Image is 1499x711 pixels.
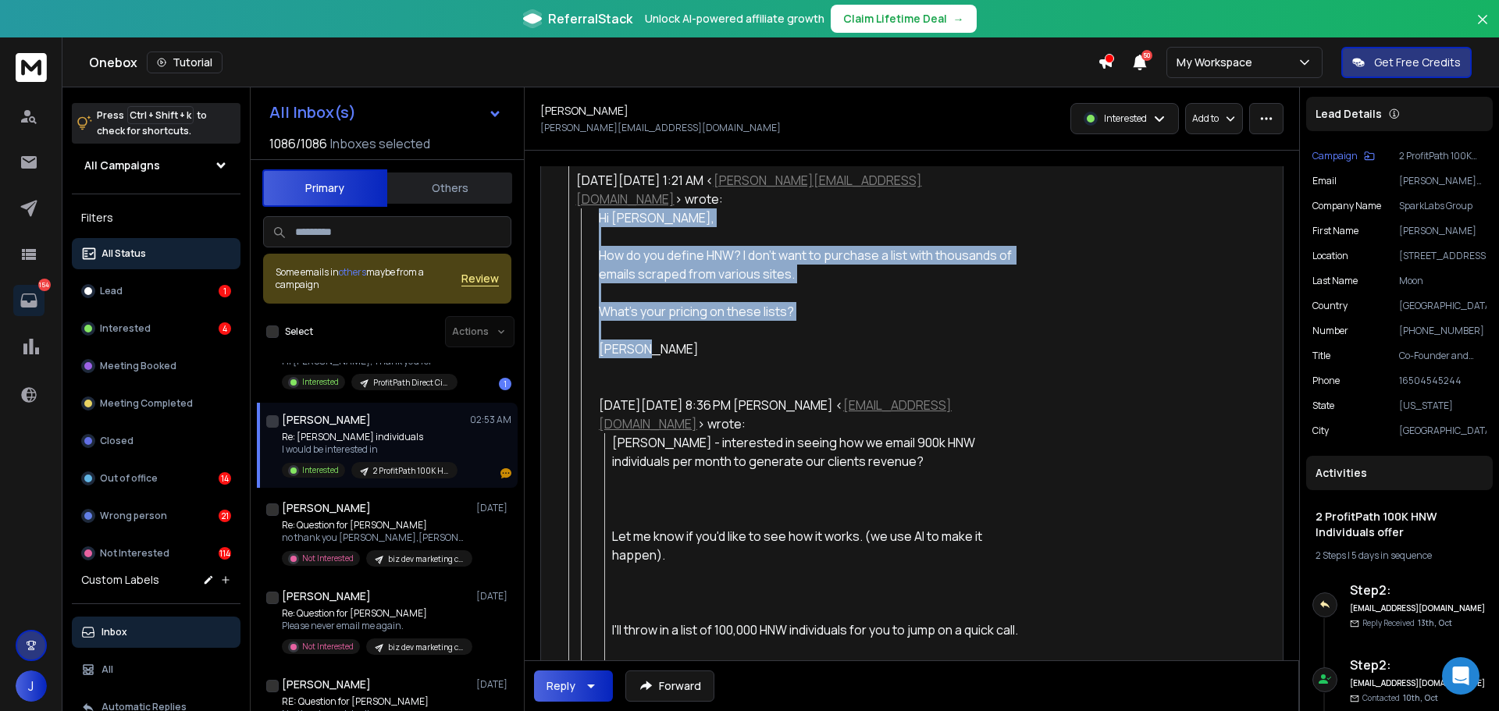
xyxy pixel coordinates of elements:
span: 5 days in sequence [1351,549,1432,562]
a: 154 [13,285,45,316]
button: Meeting Booked [72,350,240,382]
div: [PERSON_NAME] [599,340,1019,358]
p: location [1312,250,1348,262]
p: Phone [1312,375,1340,387]
div: 4 [219,322,231,335]
div: Onebox [89,52,1098,73]
p: Contacted [1362,692,1438,704]
p: 2 ProfitPath 100K HNW Individuals offer [373,465,448,477]
button: Others [387,171,512,205]
h1: All Inbox(s) [269,105,356,120]
p: State [1312,400,1334,412]
p: All [101,663,113,676]
p: Inbox [101,626,127,638]
div: [DATE][DATE] 8:36 PM [PERSON_NAME] < > wrote: [599,396,1019,433]
p: [DATE] [476,590,511,603]
button: Out of office14 [72,463,240,494]
span: 13th, Oct [1418,617,1452,628]
p: City [1312,425,1329,437]
button: Closed [72,425,240,457]
p: Campaign [1312,150,1358,162]
a: [PERSON_NAME][EMAIL_ADDRESS][DOMAIN_NAME] [576,172,922,208]
span: 50 [1141,50,1152,61]
p: Co-Founder and Partner [1399,350,1487,362]
p: First Name [1312,225,1358,237]
p: Number [1312,325,1348,337]
p: Reply Received [1362,617,1452,629]
button: Lead1 [72,276,240,307]
p: [US_STATE] [1399,400,1487,412]
button: Not Interested114 [72,538,240,569]
p: [PERSON_NAME] [1399,225,1487,237]
button: Get Free Credits [1341,47,1472,78]
p: 2 ProfitPath 100K HNW Individuals offer [1399,150,1487,162]
button: All Campaigns [72,150,240,181]
p: Meeting Completed [100,397,193,410]
p: [PHONE_NUMBER] [1399,325,1487,337]
p: [DATE] [476,678,511,691]
p: 16504545244 [1399,375,1487,387]
p: Moon [1399,275,1487,287]
p: Press to check for shortcuts. [97,108,207,139]
div: 1 [219,285,231,297]
h3: Inboxes selected [330,134,430,153]
div: 14 [219,472,231,485]
div: [DATE][DATE] 1:21 AM < > wrote: [576,171,1019,208]
h6: Step 2 : [1350,656,1487,674]
p: All Status [101,247,146,260]
p: Re: Question for [PERSON_NAME] [282,519,469,531]
h3: Filters [72,207,240,229]
button: Reply [534,670,613,702]
button: All [72,654,240,685]
div: 21 [219,510,231,522]
span: others [339,265,366,279]
p: Not Interested [302,553,354,564]
div: How do you define HNW? I don't want to purchase a list with thousands of emails scraped from vari... [599,246,1019,283]
p: Email [1312,175,1337,187]
p: [STREET_ADDRESS] [1399,250,1487,262]
p: Re: Question for [PERSON_NAME] [282,607,469,620]
span: 1086 / 1086 [269,134,327,153]
p: Wrong person [100,510,167,522]
p: [GEOGRAPHIC_DATA] [1399,425,1487,437]
p: [GEOGRAPHIC_DATA] [1399,300,1487,312]
p: 02:53 AM [470,414,511,426]
button: Primary [262,169,387,207]
h1: 2 ProfitPath 100K HNW Individuals offer [1316,509,1483,540]
p: Please never email me again. [282,620,469,632]
button: Campaign [1312,150,1375,162]
p: biz dev marketing cro cco head of sales ceo 11-10k emp | Profit Path - Everyone - ICP Campaign [388,553,463,565]
p: Unlock AI-powered affiliate growth [645,11,824,27]
div: 114 [219,547,231,560]
p: Get Free Credits [1374,55,1461,70]
p: Meeting Booked [100,360,176,372]
span: 2 Steps [1316,549,1346,562]
div: Reply [547,678,575,694]
p: Not Interested [302,641,354,652]
p: [PERSON_NAME][EMAIL_ADDRESS][DOMAIN_NAME] [540,122,781,134]
button: Forward [625,670,714,702]
p: ProfitPath Direct City + 1m/month offer Copied [373,377,448,389]
p: Company Name [1312,200,1381,212]
p: [DATE] [476,502,511,514]
p: SparkLabs Group [1399,200,1487,212]
button: Interested4 [72,313,240,344]
h3: Custom Labels [81,572,159,588]
span: 10th, Oct [1403,692,1438,703]
p: no thank you [PERSON_NAME],[PERSON_NAME], [282,531,469,544]
button: Close banner [1472,9,1493,47]
button: All Inbox(s) [257,97,515,128]
button: Tutorial [147,52,223,73]
h1: [PERSON_NAME] [282,500,371,516]
button: J [16,670,47,702]
p: Not Interested [100,547,169,560]
p: Last Name [1312,275,1358,287]
span: Review [461,271,499,286]
div: 1 [499,378,511,390]
h6: Step 2 : [1350,581,1487,599]
p: RE: Question for [PERSON_NAME] [282,695,469,708]
p: Re: [PERSON_NAME] individuals [282,431,458,443]
p: My Workspace [1177,55,1259,70]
